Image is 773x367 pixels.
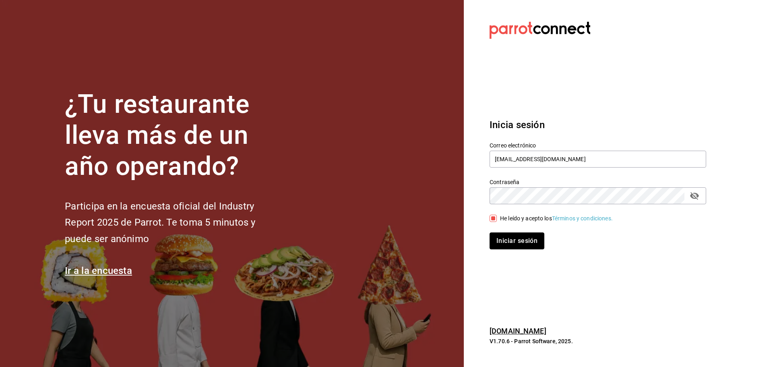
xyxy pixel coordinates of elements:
[490,232,544,249] button: Iniciar sesión
[500,214,613,223] div: He leído y acepto los
[688,189,701,203] button: passwordField
[490,118,706,132] h3: Inicia sesión
[490,151,706,168] input: Ingresa tu correo electrónico
[65,198,282,247] h2: Participa en la encuesta oficial del Industry Report 2025 de Parrot. Te toma 5 minutos y puede se...
[65,265,132,276] a: Ir a la encuesta
[552,215,613,222] a: Términos y condiciones.
[490,337,706,345] p: V1.70.6 - Parrot Software, 2025.
[490,327,546,335] a: [DOMAIN_NAME]
[65,89,282,182] h1: ¿Tu restaurante lleva más de un año operando?
[490,143,706,148] label: Correo electrónico
[490,179,706,185] label: Contraseña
